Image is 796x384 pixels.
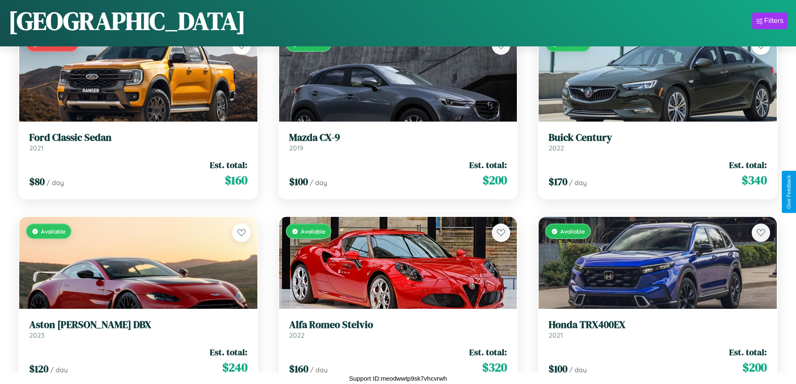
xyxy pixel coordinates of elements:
[482,359,507,376] span: $ 320
[289,331,305,339] span: 2022
[549,132,767,144] h3: Buick Century
[225,172,247,188] span: $ 160
[469,159,507,171] span: Est. total:
[742,172,767,188] span: $ 340
[289,175,308,188] span: $ 100
[29,175,45,188] span: $ 80
[210,159,247,171] span: Est. total:
[289,362,308,376] span: $ 160
[786,175,792,209] div: Give Feedback
[222,359,247,376] span: $ 240
[549,132,767,152] a: Buick Century2022
[549,175,567,188] span: $ 170
[289,319,507,339] a: Alfa Romeo Stelvio2022
[560,228,585,235] span: Available
[569,366,587,374] span: / day
[289,144,303,152] span: 2019
[483,172,507,188] span: $ 200
[289,132,507,152] a: Mazda CX-92019
[764,17,783,25] div: Filters
[729,346,767,358] span: Est. total:
[29,132,247,152] a: Ford Classic Sedan2021
[569,178,587,187] span: / day
[29,319,247,339] a: Aston [PERSON_NAME] DBX2023
[29,331,44,339] span: 2023
[743,359,767,376] span: $ 200
[549,319,767,339] a: Honda TRX400EX2021
[289,319,507,331] h3: Alfa Romeo Stelvio
[349,373,447,384] p: Support ID: meodwwtp9sk7vhcvrwh
[549,144,564,152] span: 2022
[469,346,507,358] span: Est. total:
[8,4,246,38] h1: [GEOGRAPHIC_DATA]
[210,346,247,358] span: Est. total:
[549,331,563,339] span: 2021
[549,362,567,376] span: $ 100
[41,228,66,235] span: Available
[29,144,43,152] span: 2021
[29,362,48,376] span: $ 120
[729,159,767,171] span: Est. total:
[289,132,507,144] h3: Mazda CX-9
[301,228,326,235] span: Available
[310,366,328,374] span: / day
[29,132,247,144] h3: Ford Classic Sedan
[752,13,788,29] button: Filters
[29,319,247,331] h3: Aston [PERSON_NAME] DBX
[549,319,767,331] h3: Honda TRX400EX
[50,366,68,374] span: / day
[46,178,64,187] span: / day
[310,178,327,187] span: / day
